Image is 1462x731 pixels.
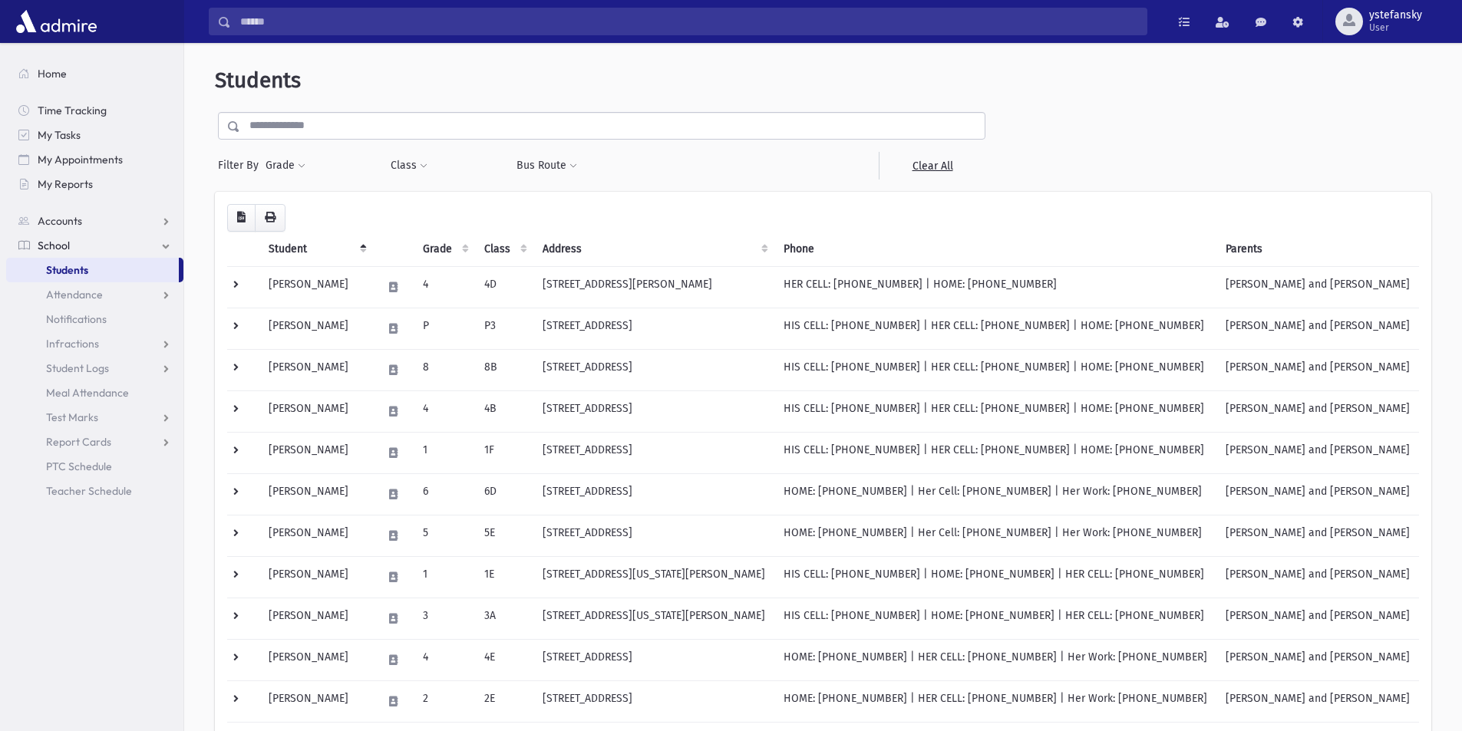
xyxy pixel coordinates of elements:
td: 1F [475,432,533,473]
a: Students [6,258,179,282]
a: Clear All [879,152,985,179]
td: 4E [475,639,533,680]
button: Class [390,152,428,179]
td: [STREET_ADDRESS] [533,308,774,349]
span: PTC Schedule [46,459,112,473]
td: HOME: [PHONE_NUMBER] | HER CELL: [PHONE_NUMBER] | Her Work: [PHONE_NUMBER] [774,639,1216,680]
td: [PERSON_NAME] and [PERSON_NAME] [1216,598,1419,639]
td: [PERSON_NAME] and [PERSON_NAME] [1216,266,1419,308]
span: Notifications [46,312,107,326]
td: [PERSON_NAME] [259,515,373,556]
td: [PERSON_NAME] and [PERSON_NAME] [1216,432,1419,473]
td: HIS CELL: [PHONE_NUMBER] | HER CELL: [PHONE_NUMBER] | HOME: [PHONE_NUMBER] [774,390,1216,432]
td: [STREET_ADDRESS] [533,349,774,390]
span: Students [46,263,88,277]
span: Report Cards [46,435,111,449]
button: Print [255,204,285,232]
td: HIS CELL: [PHONE_NUMBER] | HOME: [PHONE_NUMBER] | HER CELL: [PHONE_NUMBER] [774,598,1216,639]
td: [PERSON_NAME] and [PERSON_NAME] [1216,556,1419,598]
th: Address: activate to sort column ascending [533,232,774,267]
td: [PERSON_NAME] and [PERSON_NAME] [1216,349,1419,390]
span: Accounts [38,214,82,228]
td: 2E [475,680,533,722]
td: [PERSON_NAME] and [PERSON_NAME] [1216,390,1419,432]
span: ystefansky [1369,9,1422,21]
td: 5E [475,515,533,556]
span: Attendance [46,288,103,301]
td: 4 [414,390,475,432]
td: [PERSON_NAME] [259,680,373,722]
td: 4B [475,390,533,432]
td: 6 [414,473,475,515]
span: User [1369,21,1422,34]
td: [PERSON_NAME] and [PERSON_NAME] [1216,308,1419,349]
td: 2 [414,680,475,722]
a: Attendance [6,282,183,307]
td: [STREET_ADDRESS] [533,680,774,722]
th: Grade: activate to sort column ascending [414,232,475,267]
td: [PERSON_NAME] [259,390,373,432]
td: [PERSON_NAME] [259,639,373,680]
th: Parents [1216,232,1419,267]
td: [PERSON_NAME] [259,556,373,598]
td: [STREET_ADDRESS][US_STATE][PERSON_NAME] [533,556,774,598]
td: HER CELL: [PHONE_NUMBER] | HOME: [PHONE_NUMBER] [774,266,1216,308]
td: HOME: [PHONE_NUMBER] | HER CELL: [PHONE_NUMBER] | Her Work: [PHONE_NUMBER] [774,680,1216,722]
th: Student: activate to sort column descending [259,232,373,267]
a: Test Marks [6,405,183,430]
td: P [414,308,475,349]
span: My Appointments [38,153,123,166]
td: 6D [475,473,533,515]
a: School [6,233,183,258]
td: [STREET_ADDRESS] [533,432,774,473]
span: Infractions [46,337,99,351]
td: 4D [475,266,533,308]
td: [PERSON_NAME] [259,266,373,308]
td: [STREET_ADDRESS][PERSON_NAME] [533,266,774,308]
span: Home [38,67,67,81]
span: My Tasks [38,128,81,142]
input: Search [231,8,1147,35]
td: [PERSON_NAME] and [PERSON_NAME] [1216,639,1419,680]
button: CSV [227,204,256,232]
td: 1 [414,432,475,473]
td: [PERSON_NAME] [259,598,373,639]
td: [STREET_ADDRESS] [533,473,774,515]
span: Teacher Schedule [46,484,132,498]
td: [PERSON_NAME] [259,308,373,349]
td: [PERSON_NAME] and [PERSON_NAME] [1216,680,1419,722]
td: 1 [414,556,475,598]
td: 1E [475,556,533,598]
td: [PERSON_NAME] [259,473,373,515]
span: Student Logs [46,361,109,375]
td: HIS CELL: [PHONE_NUMBER] | HER CELL: [PHONE_NUMBER] | HOME: [PHONE_NUMBER] [774,349,1216,390]
th: Class: activate to sort column ascending [475,232,533,267]
a: Home [6,61,183,86]
span: Students [215,68,301,93]
td: 5 [414,515,475,556]
a: Meal Attendance [6,380,183,405]
td: HIS CELL: [PHONE_NUMBER] | HER CELL: [PHONE_NUMBER] | HOME: [PHONE_NUMBER] [774,308,1216,349]
td: HIS CELL: [PHONE_NUMBER] | HER CELL: [PHONE_NUMBER] | HOME: [PHONE_NUMBER] [774,432,1216,473]
td: [PERSON_NAME] [259,349,373,390]
a: Report Cards [6,430,183,454]
td: 3A [475,598,533,639]
td: 4 [414,266,475,308]
span: Filter By [218,157,265,173]
a: Student Logs [6,356,183,380]
td: P3 [475,308,533,349]
td: [PERSON_NAME] and [PERSON_NAME] [1216,515,1419,556]
span: My Reports [38,177,93,191]
a: PTC Schedule [6,454,183,479]
td: 8 [414,349,475,390]
span: Time Tracking [38,104,107,117]
td: HOME: [PHONE_NUMBER] | Her Cell: [PHONE_NUMBER] | Her Work: [PHONE_NUMBER] [774,515,1216,556]
a: Accounts [6,209,183,233]
button: Grade [265,152,306,179]
td: HOME: [PHONE_NUMBER] | Her Cell: [PHONE_NUMBER] | Her Work: [PHONE_NUMBER] [774,473,1216,515]
a: My Appointments [6,147,183,172]
img: AdmirePro [12,6,101,37]
td: [PERSON_NAME] [259,432,373,473]
a: Time Tracking [6,98,183,123]
th: Phone [774,232,1216,267]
